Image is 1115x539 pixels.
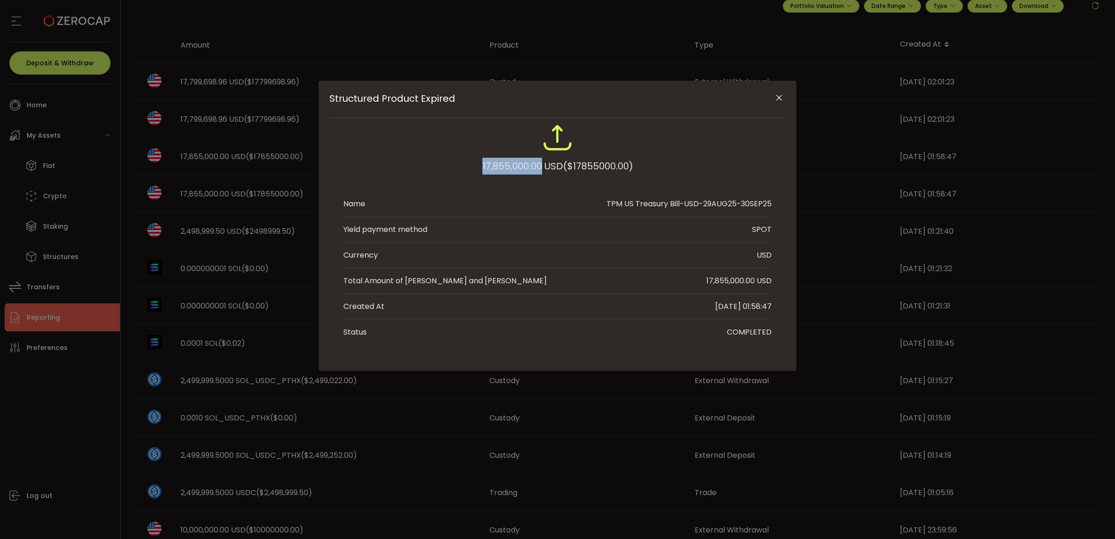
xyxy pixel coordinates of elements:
[343,275,547,287] div: Total Amount of [PERSON_NAME] and [PERSON_NAME]
[706,275,772,287] div: 17,855,000.00 USD
[343,327,367,338] div: Status
[343,301,384,312] div: Created At
[771,90,787,106] button: Close
[343,198,365,210] div: Name
[343,224,427,235] div: Yield payment method
[563,158,633,175] span: ($17855000.00)
[727,327,772,338] div: COMPLETED
[715,301,772,312] div: [DATE] 01:58:47
[319,81,796,371] div: Structured Product Expired
[343,250,378,261] div: Currency
[752,224,772,235] div: SPOT
[1068,494,1115,539] iframe: Chat Widget
[329,93,740,104] span: Structured Product Expired
[757,250,772,261] div: USD
[482,158,633,175] div: 17,855,000.00 USD
[606,198,772,210] div: TPM US Treasury Bill-USD-29AUG25-30SEP25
